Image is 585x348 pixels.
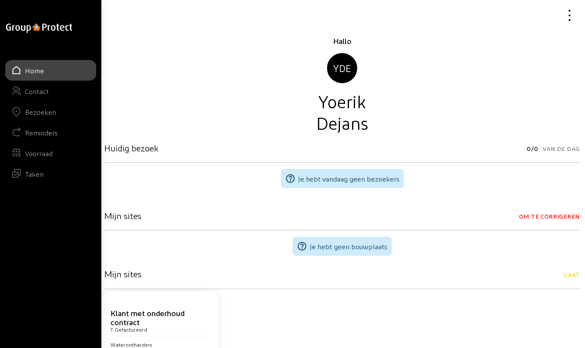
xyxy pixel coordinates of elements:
span: Waterontharders [110,342,152,348]
a: Taken [5,163,96,184]
a: Bezoeken [5,101,96,122]
div: Bezoeken [25,108,56,116]
img: logo-oneline.png [6,23,72,33]
div: Voorraad [25,149,53,157]
mat-icon: help_outline [297,241,307,251]
div: Hallo [104,36,580,46]
h3: Mijn sites [104,210,142,221]
h3: Huidig bezoek [104,143,158,153]
span: 0/0 [527,143,538,155]
div: Yoerik [104,90,580,112]
div: Contact [25,87,49,95]
div: Dejans [104,112,580,133]
div: Home [25,66,44,75]
span: Je hebt geen bouwplaats [310,242,387,251]
a: Reminders [5,122,96,143]
mat-icon: help_outline [285,173,296,184]
span: Je hebt vandaag geen bezoekers [298,175,399,183]
a: Home [5,60,96,81]
div: Taken [25,170,44,178]
cam-card-subtitle: 7. Gefactureerd [110,326,147,332]
span: Van de dag [543,143,580,155]
div: Reminders [25,129,58,137]
span: Om te corrigeren [519,210,580,223]
a: Voorraad [5,143,96,163]
a: Contact [5,81,96,101]
cam-card-title: Klant met onderhoud contract [110,308,185,326]
div: YDE [327,53,357,83]
h3: Mijn sites [104,269,142,279]
span: Laat [564,269,580,281]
